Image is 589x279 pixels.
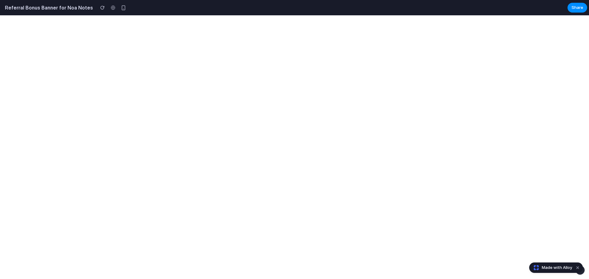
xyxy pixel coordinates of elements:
[572,5,583,11] span: Share
[2,4,93,11] h2: Referral Bonus Banner for Noa Notes
[568,3,587,13] button: Share
[542,265,572,271] span: Made with Alloy
[529,265,573,271] a: Made with Alloy
[574,264,581,271] button: Dismiss watermark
